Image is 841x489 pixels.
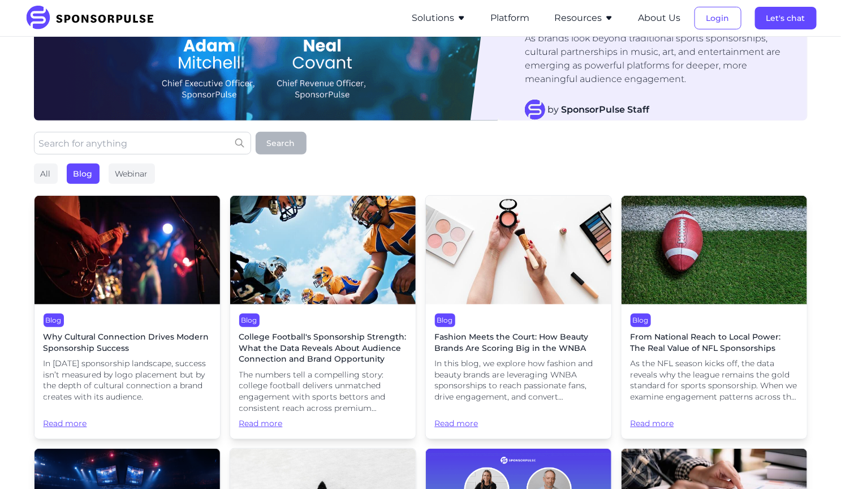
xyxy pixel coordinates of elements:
p: As brands look beyond traditional sports sponsorships, cultural partnerships in music, art, and e... [525,32,784,86]
button: About Us [639,11,681,25]
span: by [547,103,649,117]
a: Platform [491,13,530,23]
span: In this blog, we explore how fashion and beauty brands are leveraging WNBA sponsorships to reach ... [435,358,602,402]
a: Let's chat [755,13,817,23]
a: BlogFrom National Reach to Local Power: The Real Value of NFL SponsorshipsAs the NFL season kicks... [621,195,808,439]
span: As the NFL season kicks off, the data reveals why the league remains the gold standard for sports... [631,358,798,402]
span: Why Cultural Connection Drives Modern Sponsorship Success [44,332,211,354]
button: Let's chat [755,7,817,29]
a: BlogWhy Cultural Connection Drives Modern Sponsorship SuccessIn [DATE] sponsorship landscape, suc... [34,195,221,439]
img: Neza Dolmo courtesy of Unsplash [34,196,220,304]
span: Read more [631,407,798,430]
div: Blog [631,314,651,327]
button: Platform [491,11,530,25]
span: Fashion Meets the Court: How Beauty Brands Are Scoring Big in the WNBA [435,332,602,354]
div: All [34,164,58,184]
img: Image by Curated Lifestyle courtesy of Unsplash [426,196,611,304]
strong: SponsorPulse Staff [561,104,649,115]
a: Login [695,13,741,23]
span: Read more [239,418,407,430]
input: Search for anything [34,132,251,155]
span: The numbers tell a compelling story: college football delivers unmatched engagement with sports b... [239,370,407,414]
span: Read more [435,407,602,430]
a: BlogFashion Meets the Court: How Beauty Brands Are Scoring Big in the WNBAIn this blog, we explor... [425,195,612,439]
a: About Us [639,13,681,23]
span: In [DATE] sponsorship landscape, success isn’t measured by logo placement but by the depth of cul... [44,358,211,402]
div: Blog [44,314,64,327]
span: Read more [44,407,211,430]
button: Resources [555,11,614,25]
div: Blog [239,314,260,327]
img: SponsorPulse Staff [525,100,545,120]
img: Getty Images courtesy of Unsplash [230,196,416,304]
iframe: Chat Widget [784,435,841,489]
img: SponsorPulse [25,6,162,31]
button: Solutions [412,11,466,25]
a: BlogCollege Football's Sponsorship Strength: What the Data Reveals About Audience Connection and ... [230,195,416,439]
span: College Football's Sponsorship Strength: What the Data Reveals About Audience Connection and Bran... [239,332,407,365]
div: Webinar [109,164,155,184]
div: Blog [67,164,100,184]
div: Blog [435,314,455,327]
button: Login [695,7,741,29]
img: Getty Images courtesy of Unsplash [622,196,807,304]
img: search icon [235,139,244,148]
button: Search [256,132,307,155]
span: From National Reach to Local Power: The Real Value of NFL Sponsorships [631,332,798,354]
